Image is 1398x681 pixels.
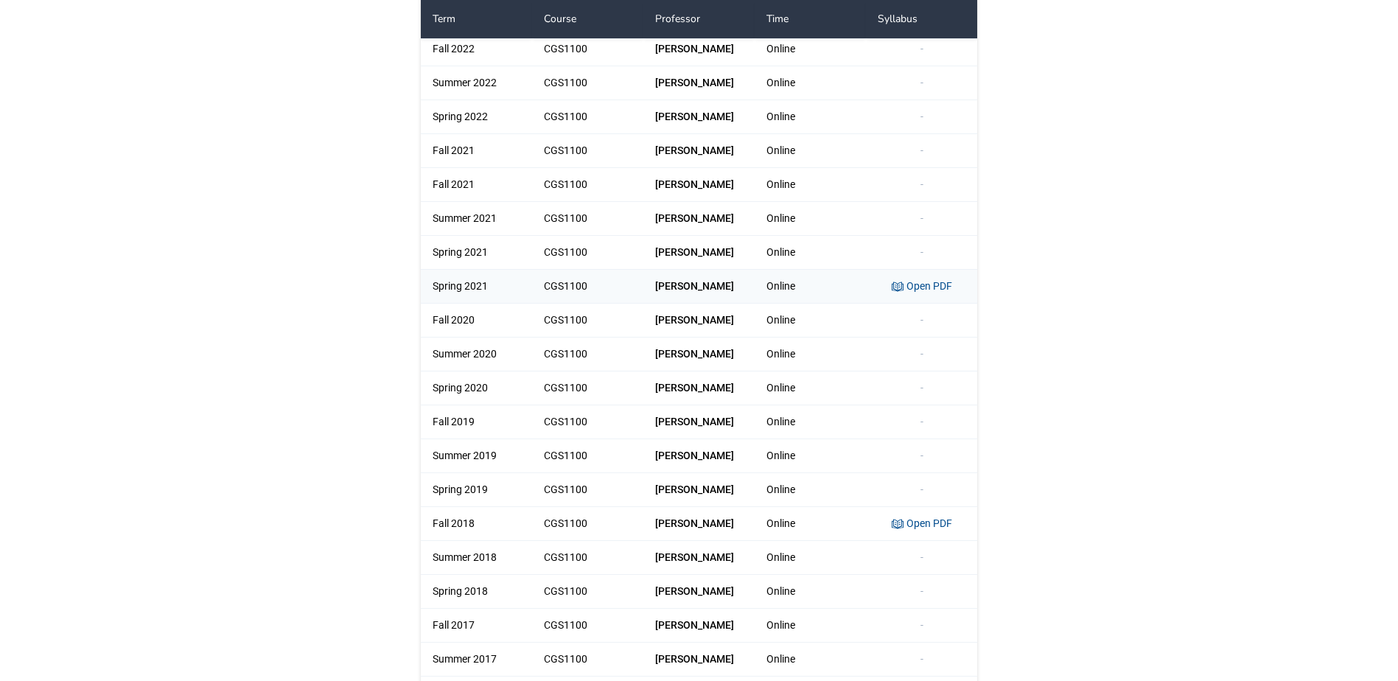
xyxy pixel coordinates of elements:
[920,653,923,665] span: -
[421,134,532,167] div: Fall 2021
[755,304,866,337] div: Online
[532,643,643,676] div: CGS1100
[755,338,866,371] div: Online
[755,371,866,405] div: Online
[755,32,866,66] div: Online
[532,507,643,540] div: CGS1100
[421,270,532,303] div: Spring 2021
[421,202,532,235] div: Summer 2021
[532,100,643,133] div: CGS1100
[643,270,755,303] div: [PERSON_NAME]
[920,619,923,631] span: -
[920,585,923,597] span: -
[755,575,866,608] div: Online
[920,43,923,55] span: -
[892,517,952,529] a: Open PDF
[755,609,866,642] div: Online
[643,338,755,371] div: [PERSON_NAME]
[421,168,532,201] div: Fall 2021
[755,541,866,574] div: Online
[532,134,643,167] div: CGS1100
[755,100,866,133] div: Online
[421,541,532,574] div: Summer 2018
[532,575,643,608] div: CGS1100
[532,202,643,235] div: CGS1100
[532,338,643,371] div: CGS1100
[532,66,643,99] div: CGS1100
[643,66,755,99] div: [PERSON_NAME]
[421,473,532,506] div: Spring 2019
[755,643,866,676] div: Online
[755,236,866,269] div: Online
[643,168,755,201] div: [PERSON_NAME]
[643,100,755,133] div: [PERSON_NAME]
[755,473,866,506] div: Online
[755,168,866,201] div: Online
[643,236,755,269] div: [PERSON_NAME]
[643,609,755,642] div: [PERSON_NAME]
[920,551,923,563] span: -
[920,416,923,427] span: -
[421,236,532,269] div: Spring 2021
[643,371,755,405] div: [PERSON_NAME]
[920,246,923,258] span: -
[421,304,532,337] div: Fall 2020
[643,473,755,506] div: [PERSON_NAME]
[920,450,923,461] span: -
[421,609,532,642] div: Fall 2017
[532,236,643,269] div: CGS1100
[532,473,643,506] div: CGS1100
[643,304,755,337] div: [PERSON_NAME]
[421,66,532,99] div: Summer 2022
[532,168,643,201] div: CGS1100
[920,314,923,326] span: -
[920,144,923,156] span: -
[421,100,532,133] div: Spring 2022
[532,609,643,642] div: CGS1100
[532,439,643,472] div: CGS1100
[643,541,755,574] div: [PERSON_NAME]
[920,348,923,360] span: -
[755,405,866,439] div: Online
[532,270,643,303] div: CGS1100
[920,111,923,122] span: -
[920,178,923,190] span: -
[755,202,866,235] div: Online
[920,382,923,394] span: -
[421,439,532,472] div: Summer 2019
[421,405,532,439] div: Fall 2019
[755,507,866,540] div: Online
[755,270,866,303] div: Online
[421,32,532,66] div: Fall 2022
[643,32,755,66] div: [PERSON_NAME]
[920,212,923,224] span: -
[421,338,532,371] div: Summer 2020
[892,280,952,292] a: Open PDF
[755,134,866,167] div: Online
[643,202,755,235] div: [PERSON_NAME]
[532,405,643,439] div: CGS1100
[421,507,532,540] div: Fall 2018
[643,134,755,167] div: [PERSON_NAME]
[755,439,866,472] div: Online
[643,439,755,472] div: [PERSON_NAME]
[643,643,755,676] div: [PERSON_NAME]
[532,304,643,337] div: CGS1100
[643,507,755,540] div: [PERSON_NAME]
[421,643,532,676] div: Summer 2017
[755,66,866,99] div: Online
[643,575,755,608] div: [PERSON_NAME]
[421,371,532,405] div: Spring 2020
[920,483,923,495] span: -
[421,575,532,608] div: Spring 2018
[532,371,643,405] div: CGS1100
[532,32,643,66] div: CGS1100
[920,77,923,88] span: -
[532,541,643,574] div: CGS1100
[643,405,755,439] div: [PERSON_NAME]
